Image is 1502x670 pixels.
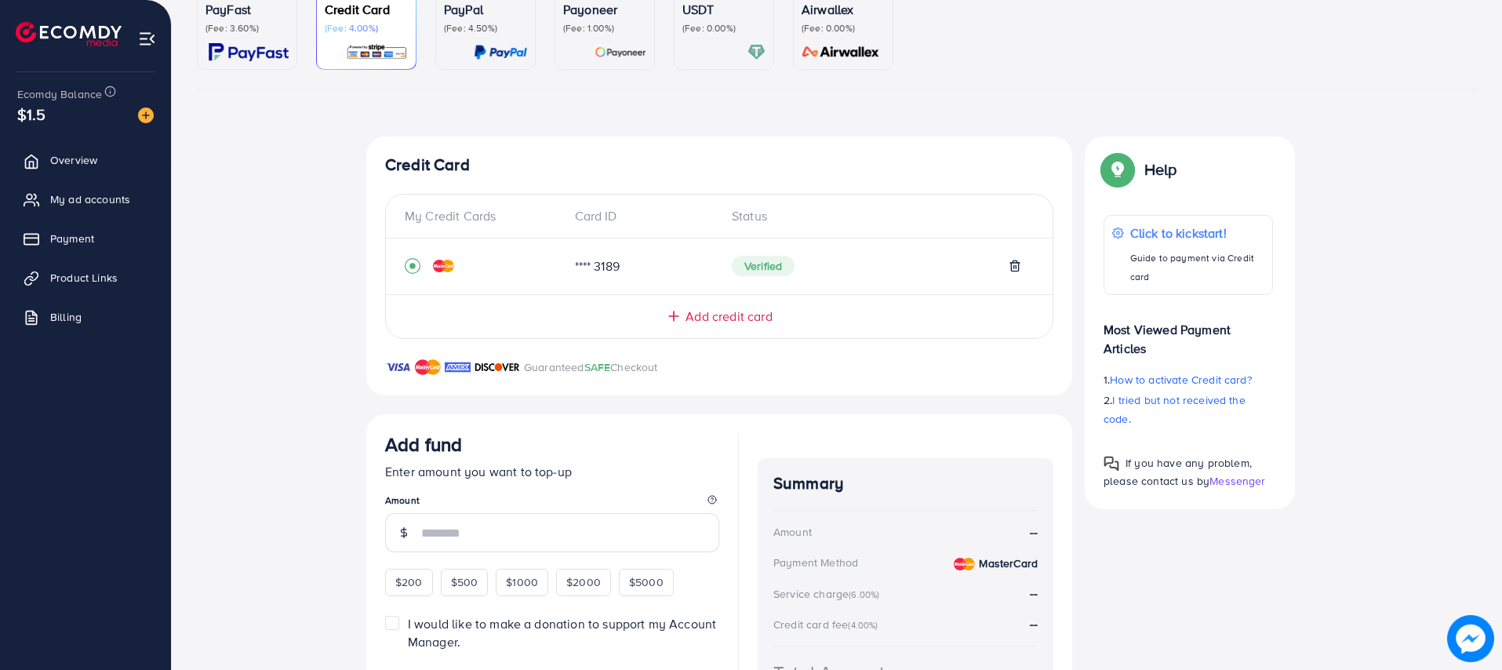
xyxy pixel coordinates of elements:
[50,270,118,286] span: Product Links
[475,358,520,377] img: brand
[385,493,719,513] legend: Amount
[848,619,878,632] small: (4.00%)
[686,308,772,326] span: Add credit card
[1130,249,1264,286] p: Guide to payment via Credit card
[395,574,423,590] span: $200
[385,433,462,456] h3: Add fund
[385,155,1053,175] h4: Credit Card
[385,462,719,481] p: Enter amount you want to top-up
[506,574,538,590] span: $1000
[1104,155,1132,184] img: Popup guide
[405,207,562,225] div: My Credit Cards
[1104,392,1246,427] span: I tried but not received the code.
[1030,523,1038,541] strong: --
[474,43,527,61] img: card
[979,555,1038,571] strong: MasterCard
[16,22,122,46] img: logo
[849,588,879,601] small: (6.00%)
[1110,372,1251,388] span: How to activate Credit card?
[1104,456,1119,472] img: Popup guide
[405,258,420,274] svg: record circle
[563,22,646,35] p: (Fee: 1.00%)
[346,43,408,61] img: card
[138,30,156,48] img: menu
[415,358,441,377] img: brand
[205,22,289,35] p: (Fee: 3.60%)
[17,86,102,102] span: Ecomdy Balance
[50,191,130,207] span: My ad accounts
[50,152,97,168] span: Overview
[732,256,795,276] span: Verified
[1130,224,1264,242] p: Click to kickstart!
[209,43,289,61] img: card
[1447,615,1494,662] img: image
[325,22,408,35] p: (Fee: 4.00%)
[138,107,154,123] img: image
[797,43,885,61] img: card
[1144,160,1177,179] p: Help
[773,586,884,602] div: Service charge
[1030,615,1038,632] strong: --
[566,574,601,590] span: $2000
[773,555,858,570] div: Payment Method
[408,615,716,650] span: I would like to make a donation to support my Account Manager.
[773,474,1038,493] h4: Summary
[595,43,646,61] img: card
[50,231,94,246] span: Payment
[12,184,159,215] a: My ad accounts
[584,359,611,375] span: SAFE
[12,144,159,176] a: Overview
[773,524,812,540] div: Amount
[562,207,720,225] div: Card ID
[1104,455,1252,489] span: If you have any problem, please contact us by
[524,358,658,377] p: Guaranteed Checkout
[1104,391,1273,428] p: 2.
[1209,473,1265,489] span: Messenger
[444,22,527,35] p: (Fee: 4.50%)
[719,207,1034,225] div: Status
[12,301,159,333] a: Billing
[12,262,159,293] a: Product Links
[773,617,883,632] div: Credit card fee
[1104,370,1273,389] p: 1.
[17,103,46,126] span: $1.5
[682,22,766,35] p: (Fee: 0.00%)
[445,358,471,377] img: brand
[1104,308,1273,358] p: Most Viewed Payment Articles
[747,43,766,61] img: card
[954,558,975,570] img: credit
[433,260,454,272] img: credit
[50,309,82,325] span: Billing
[802,22,885,35] p: (Fee: 0.00%)
[629,574,664,590] span: $5000
[385,358,411,377] img: brand
[1030,584,1038,602] strong: --
[12,223,159,254] a: Payment
[451,574,478,590] span: $500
